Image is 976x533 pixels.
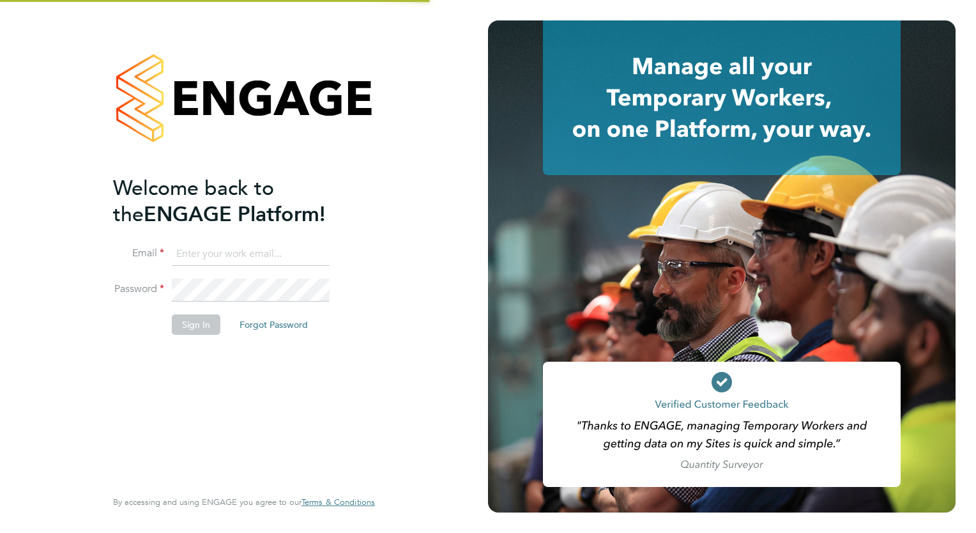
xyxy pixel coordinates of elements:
span: By accessing and using ENGAGE you agree to our [113,497,375,507]
span: Welcome back to the [113,176,274,227]
button: Forgot Password [229,314,318,335]
label: Email [113,247,164,260]
span: Terms & Conditions [301,497,375,507]
input: Enter your work email... [172,243,330,266]
a: Terms & Conditions [301,497,375,507]
label: Password [113,282,164,296]
button: Sign In [172,314,220,335]
h2: ENGAGE Platform! [113,175,362,228]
